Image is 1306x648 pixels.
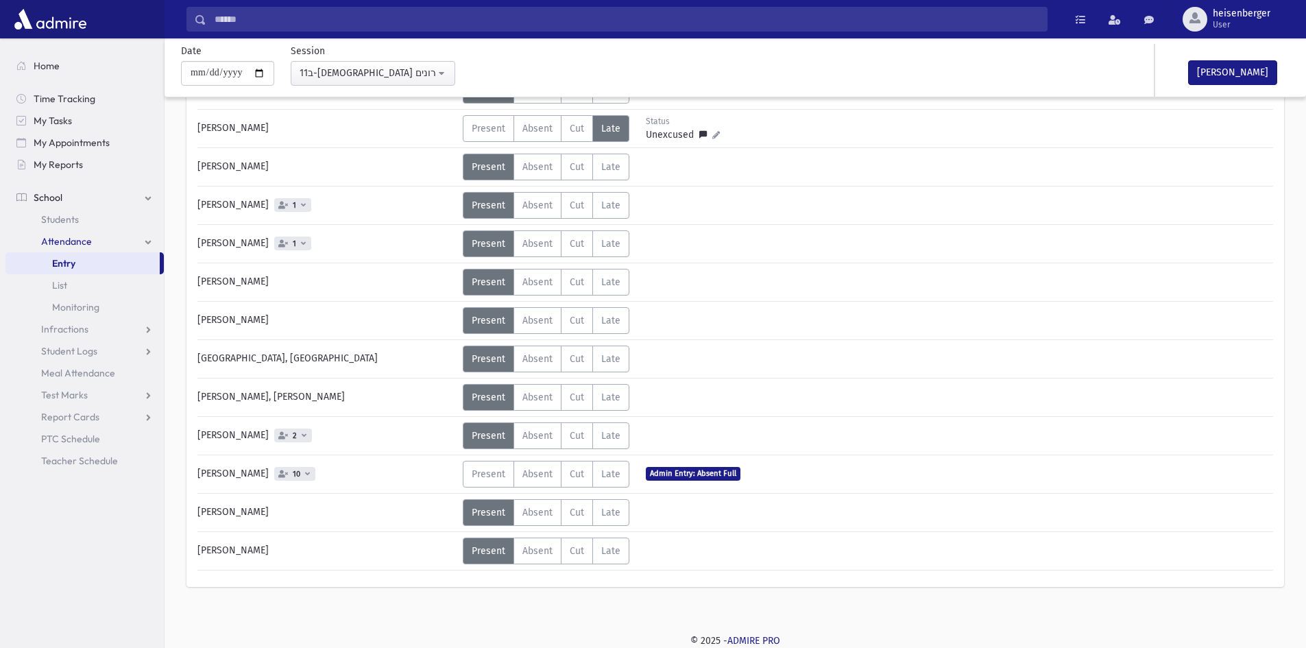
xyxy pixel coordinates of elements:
[570,238,584,250] span: Cut
[646,467,740,480] span: Admin Entry: Absent Full
[522,200,553,211] span: Absent
[5,187,164,208] a: School
[522,161,553,173] span: Absent
[522,468,553,480] span: Absent
[463,384,629,411] div: AttTypes
[472,392,505,403] span: Present
[41,235,92,248] span: Attendance
[463,307,629,334] div: AttTypes
[522,238,553,250] span: Absent
[570,353,584,365] span: Cut
[522,507,553,518] span: Absent
[291,44,325,58] label: Session
[34,93,95,105] span: Time Tracking
[1213,8,1270,19] span: heisenberger
[472,430,505,442] span: Present
[463,499,629,526] div: AttTypes
[601,276,620,288] span: Late
[5,208,164,230] a: Students
[5,132,164,154] a: My Appointments
[472,123,505,134] span: Present
[5,296,164,318] a: Monitoring
[463,154,629,180] div: AttTypes
[5,362,164,384] a: Meal Attendance
[5,252,160,274] a: Entry
[570,507,584,518] span: Cut
[601,430,620,442] span: Late
[601,507,620,518] span: Late
[463,461,629,488] div: AttTypes
[570,430,584,442] span: Cut
[522,123,553,134] span: Absent
[646,115,720,128] div: Status
[5,230,164,252] a: Attendance
[41,389,88,401] span: Test Marks
[601,392,620,403] span: Late
[5,274,164,296] a: List
[463,269,629,296] div: AttTypes
[34,115,72,127] span: My Tasks
[646,128,699,142] span: Unexcused
[472,238,505,250] span: Present
[181,44,202,58] label: Date
[570,200,584,211] span: Cut
[191,269,463,296] div: [PERSON_NAME]
[41,411,99,423] span: Report Cards
[601,545,620,557] span: Late
[191,422,463,449] div: [PERSON_NAME]
[601,315,620,326] span: Late
[41,213,79,226] span: Students
[463,230,629,257] div: AttTypes
[34,136,110,149] span: My Appointments
[191,346,463,372] div: [GEOGRAPHIC_DATA], [GEOGRAPHIC_DATA]
[1213,19,1270,30] span: User
[472,468,505,480] span: Present
[41,367,115,379] span: Meal Attendance
[570,161,584,173] span: Cut
[463,538,629,564] div: AttTypes
[191,384,463,411] div: [PERSON_NAME], [PERSON_NAME]
[5,154,164,176] a: My Reports
[41,345,97,357] span: Student Logs
[570,545,584,557] span: Cut
[472,161,505,173] span: Present
[522,276,553,288] span: Absent
[191,154,463,180] div: [PERSON_NAME]
[41,455,118,467] span: Teacher Schedule
[206,7,1047,32] input: Search
[522,545,553,557] span: Absent
[186,634,1284,648] div: © 2025 -
[472,545,505,557] span: Present
[191,307,463,334] div: [PERSON_NAME]
[34,191,62,204] span: School
[5,110,164,132] a: My Tasks
[522,392,553,403] span: Absent
[191,538,463,564] div: [PERSON_NAME]
[5,450,164,472] a: Teacher Schedule
[41,323,88,335] span: Infractions
[290,431,300,440] span: 2
[1188,60,1277,85] button: [PERSON_NAME]
[52,301,99,313] span: Monitoring
[34,158,83,171] span: My Reports
[300,66,435,80] div: 11ב-[DEMOGRAPHIC_DATA] אחרונים: [DEMOGRAPHIC_DATA](10:00AM-10:45AM)
[5,318,164,340] a: Infractions
[191,230,463,257] div: [PERSON_NAME]
[570,276,584,288] span: Cut
[601,468,620,480] span: Late
[34,60,60,72] span: Home
[191,499,463,526] div: [PERSON_NAME]
[5,406,164,428] a: Report Cards
[5,340,164,362] a: Student Logs
[463,422,629,449] div: AttTypes
[472,507,505,518] span: Present
[52,257,75,269] span: Entry
[570,392,584,403] span: Cut
[472,315,505,326] span: Present
[463,192,629,219] div: AttTypes
[463,346,629,372] div: AttTypes
[290,239,299,248] span: 1
[472,200,505,211] span: Present
[5,88,164,110] a: Time Tracking
[291,61,455,86] button: 11ב-H-נביאים אחרונים: ירמיהו(10:00AM-10:45AM)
